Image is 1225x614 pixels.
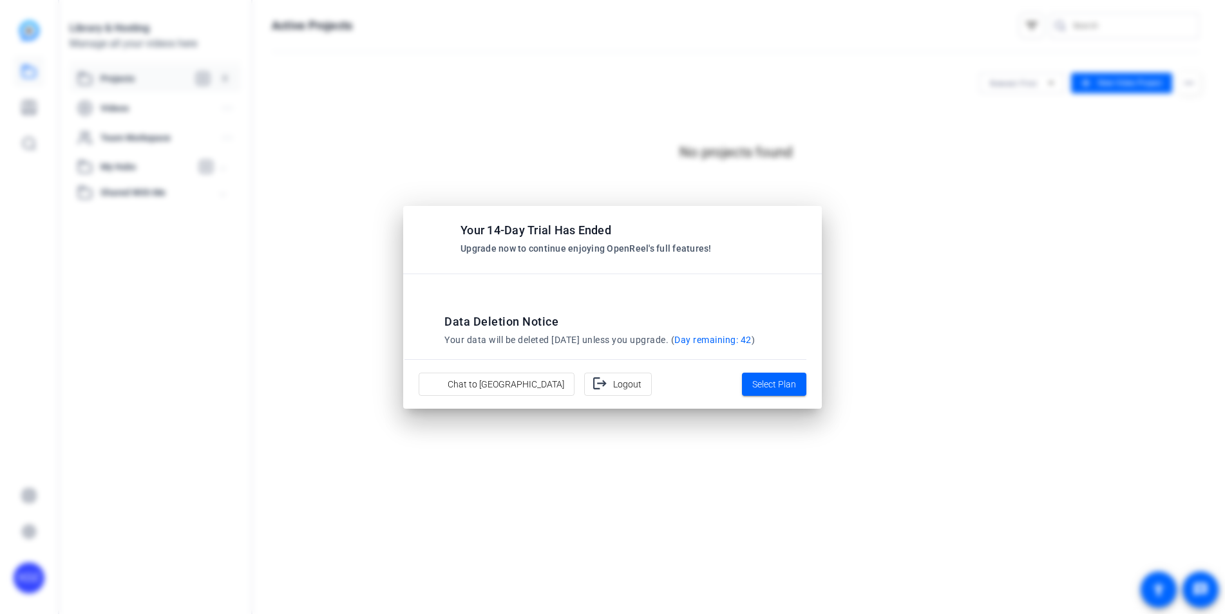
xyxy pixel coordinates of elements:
[613,372,641,396] span: Logout
[461,242,712,255] p: Upgrade now to continue enjoying OpenReel's full features!
[584,373,652,396] button: Logout
[461,221,611,239] h2: Your 14-Day Trial Has Ended
[419,373,575,396] button: Chat to [GEOGRAPHIC_DATA]
[742,373,806,396] button: Select Plan
[444,313,781,331] h2: Data Deletion Notice
[674,335,752,345] span: Day remaining: 42
[592,376,608,392] mat-icon: logout
[444,333,781,346] p: Your data will be deleted [DATE] unless you upgrade. ( )
[752,377,796,392] span: Select Plan
[448,372,564,396] span: Chat to [GEOGRAPHIC_DATA]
